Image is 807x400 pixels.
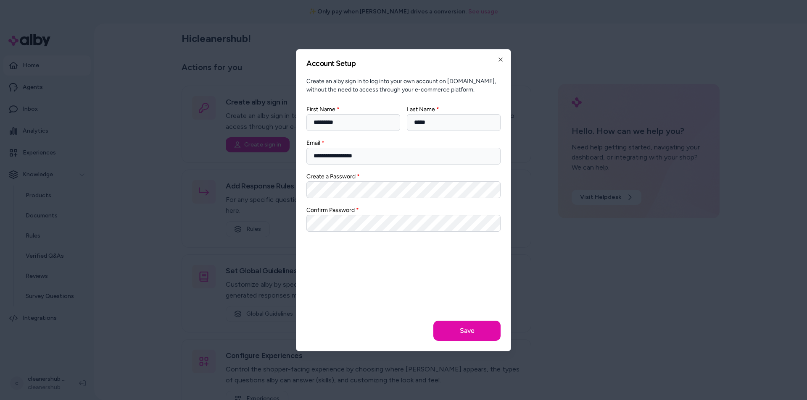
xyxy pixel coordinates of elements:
[433,321,501,341] button: Save
[407,106,439,113] label: Last Name
[306,77,501,94] p: Create an alby sign in to log into your own account on [DOMAIN_NAME], without the need to access ...
[306,207,359,214] label: Confirm Password
[306,106,340,113] label: First Name
[306,60,501,67] h2: Account Setup
[306,173,360,180] label: Create a Password
[306,139,324,146] label: Email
